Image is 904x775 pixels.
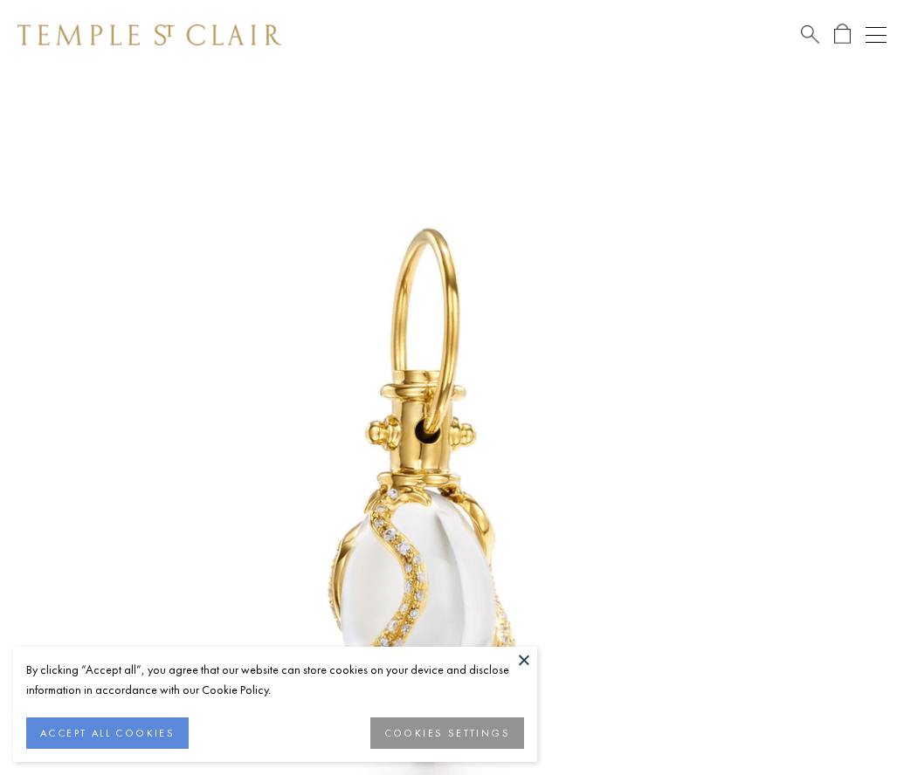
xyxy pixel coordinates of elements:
[866,24,887,45] button: Open navigation
[26,660,524,700] div: By clicking “Accept all”, you agree that our website can store cookies on your device and disclos...
[834,24,851,45] a: Open Shopping Bag
[26,717,189,749] button: ACCEPT ALL COOKIES
[801,24,819,45] a: Search
[17,24,281,45] img: Temple St. Clair
[370,717,524,749] button: COOKIES SETTINGS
